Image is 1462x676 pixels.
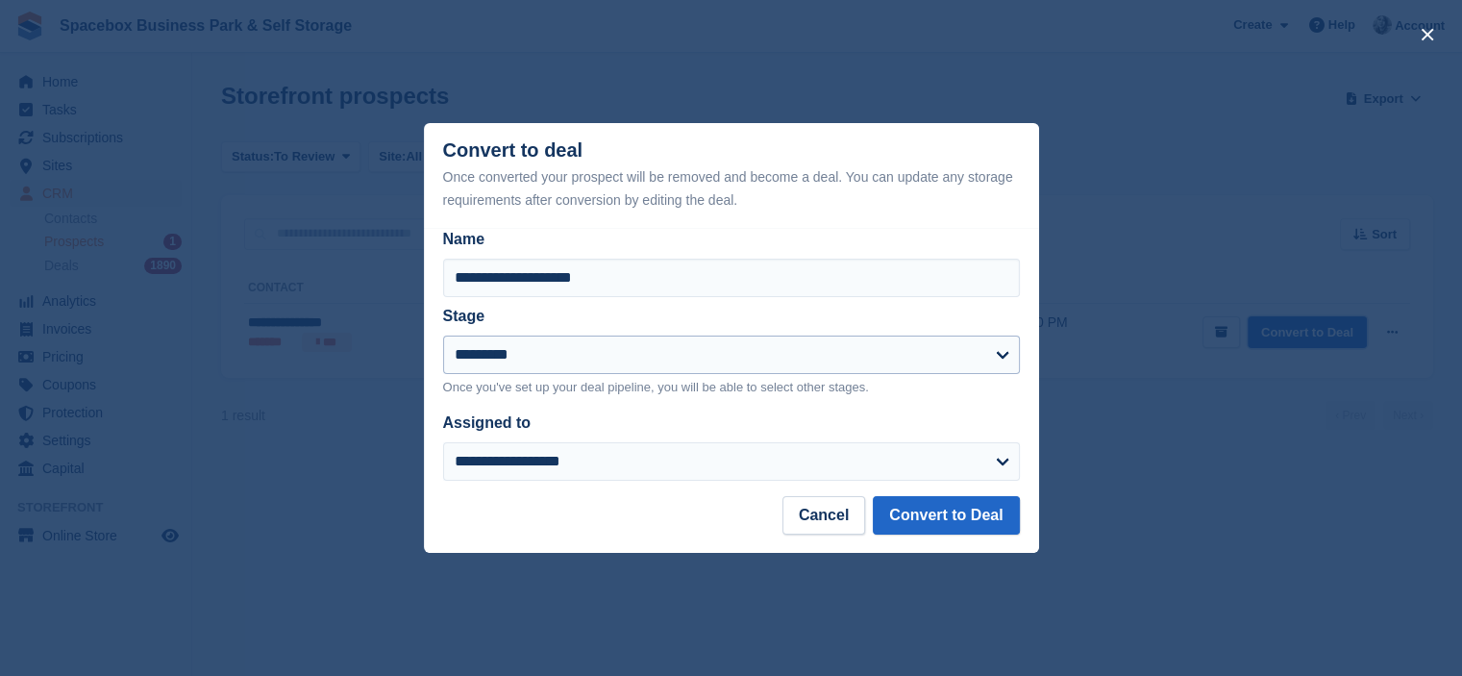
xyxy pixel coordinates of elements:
[443,414,532,431] label: Assigned to
[443,308,485,324] label: Stage
[782,496,865,535] button: Cancel
[443,139,1020,212] div: Convert to deal
[443,378,1020,397] p: Once you've set up your deal pipeline, you will be able to select other stages.
[443,228,1020,251] label: Name
[443,165,1020,212] div: Once converted your prospect will be removed and become a deal. You can update any storage requir...
[873,496,1019,535] button: Convert to Deal
[1412,19,1443,50] button: close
